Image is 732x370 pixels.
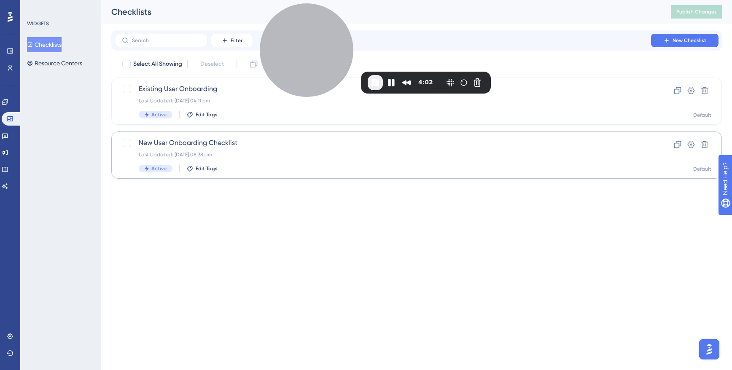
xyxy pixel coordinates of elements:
div: Default [693,166,711,172]
span: Existing User Onboarding [139,84,627,94]
span: Edit Tags [196,165,218,172]
button: Checklists [27,37,62,52]
button: Resource Centers [27,56,82,71]
div: Checklists [111,6,650,18]
button: Deselect [193,56,231,72]
span: Select All Showing [133,59,182,69]
div: Default [693,112,711,118]
span: Edit Tags [196,111,218,118]
button: Filter [211,34,253,47]
button: New Checklist [651,34,719,47]
button: Edit Tags [186,111,218,118]
span: Active [151,165,167,172]
div: Last Updated: [DATE] 08:38 am [139,151,627,158]
span: Deselect [200,59,224,69]
span: New Checklist [673,37,706,44]
span: Active [151,111,167,118]
span: Filter [231,37,242,44]
div: WIDGETS [27,20,49,27]
iframe: UserGuiding AI Assistant Launcher [697,337,722,362]
span: Need Help? [20,2,53,12]
div: Last Updated: [DATE] 04:11 pm [139,97,627,104]
span: New User Onboarding Checklist [139,138,627,148]
button: Publish Changes [671,5,722,19]
span: Publish Changes [676,8,717,15]
input: Search [132,38,200,43]
button: Edit Tags [186,165,218,172]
